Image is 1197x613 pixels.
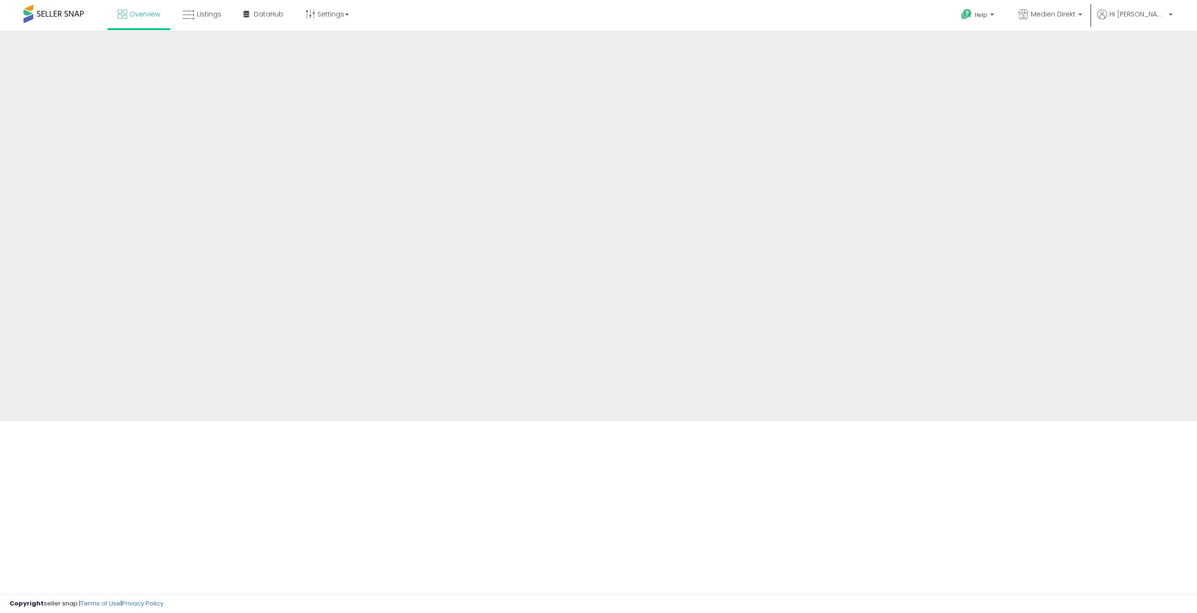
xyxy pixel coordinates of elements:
[961,8,972,20] i: Get Help
[254,9,283,19] span: DataHub
[954,1,1003,31] a: Help
[1031,9,1076,19] span: Medien Direkt
[1109,9,1166,19] span: Hi [PERSON_NAME]
[1097,9,1173,31] a: Hi [PERSON_NAME]
[197,9,221,19] span: Listings
[975,11,987,19] span: Help
[129,9,160,19] span: Overview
